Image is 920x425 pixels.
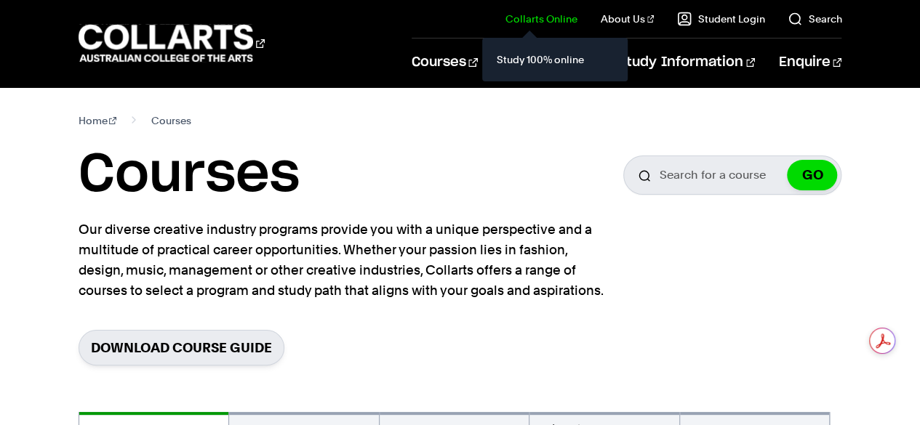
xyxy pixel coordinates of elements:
[79,219,609,301] p: Our diverse creative industry programs provide you with a unique perspective and a multitude of p...
[79,330,284,365] a: Download Course Guide
[151,110,191,131] span: Courses
[788,12,841,26] a: Search
[79,23,265,64] div: Go to homepage
[601,12,655,26] a: About Us
[778,39,841,86] a: Enquire
[505,12,577,26] a: Collarts Online
[623,155,841,195] input: Search for a course
[787,160,837,190] button: GO
[618,39,755,86] a: Study Information
[79,110,117,131] a: Home
[412,39,478,86] a: Courses
[79,142,300,208] h1: Courses
[677,12,764,26] a: Student Login
[494,49,616,70] a: Study 100% online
